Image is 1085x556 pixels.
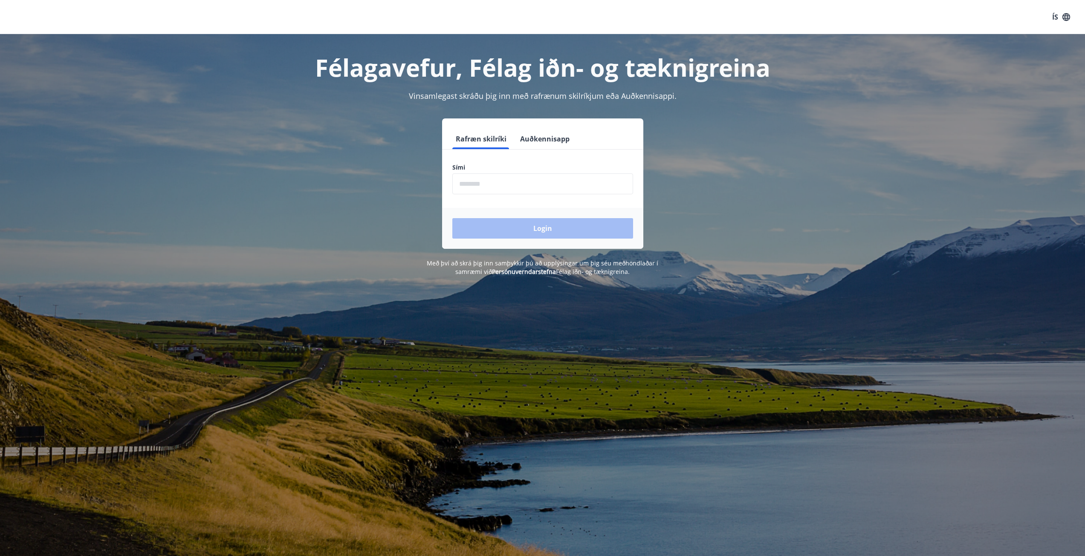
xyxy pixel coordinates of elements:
label: Sími [452,163,633,172]
span: Vinsamlegast skráðu þig inn með rafrænum skilríkjum eða Auðkennisappi. [409,91,677,101]
a: Persónuverndarstefna [492,268,556,276]
button: Rafræn skilríki [452,129,510,149]
span: Með því að skrá þig inn samþykkir þú að upplýsingar um þig séu meðhöndlaðar í samræmi við Félag i... [427,259,658,276]
button: ÍS [1047,9,1075,25]
button: Auðkennisapp [517,129,573,149]
h1: Félagavefur, Félag iðn- og tæknigreina [246,51,839,84]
